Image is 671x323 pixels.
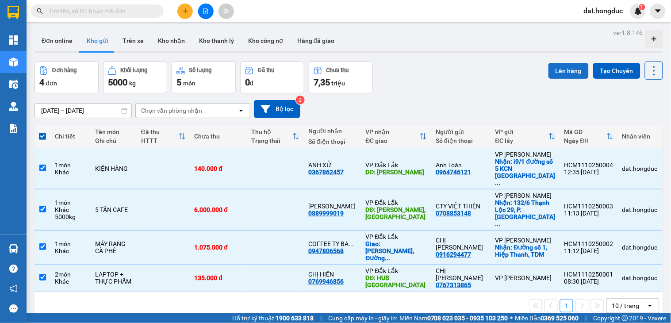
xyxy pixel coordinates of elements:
[308,169,344,176] div: 0367862457
[254,100,300,118] button: Bộ lọc
[564,240,613,247] div: HCM1110250002
[39,77,44,88] span: 4
[238,107,245,114] svg: open
[366,169,427,176] div: DĐ: HUB HOÀ KHÁNH
[55,247,86,254] div: Khác
[9,304,18,313] span: message
[137,125,190,148] th: Toggle SortBy
[46,80,57,87] span: đơn
[326,67,349,73] div: Chưa thu
[195,206,243,213] div: 6.000.000 đ
[176,77,181,88] span: 5
[495,237,556,244] div: VP [PERSON_NAME]
[245,77,250,88] span: 0
[95,206,132,213] div: 5 TẤN CAFE
[366,233,427,240] div: VP Đắk Lắk
[35,30,80,51] button: Đơn online
[622,133,658,140] div: Nhân viên
[129,80,136,87] span: kg
[9,124,18,133] img: solution-icon
[564,278,613,285] div: 08:30 [DATE]
[9,35,18,45] img: dashboard-icon
[55,206,86,213] div: Khác
[35,62,99,93] button: Đơn hàng4đơn
[55,133,86,140] div: Chi tiết
[9,102,18,111] img: warehouse-icon
[308,240,357,247] div: COFFEE TY BAN MÊ
[399,313,508,323] span: Miền Nam
[320,313,322,323] span: |
[232,313,314,323] span: Hỗ trợ kỹ thuật:
[247,125,304,148] th: Toggle SortBy
[622,315,628,321] span: copyright
[80,30,115,51] button: Kho gửi
[219,4,234,19] button: aim
[361,125,432,148] th: Toggle SortBy
[366,267,427,274] div: VP Đắk Lắk
[95,240,132,254] div: MÁY RANG CÀ PHÊ
[366,128,420,135] div: VP nhận
[564,271,613,278] div: HCM1110250001
[495,128,548,135] div: VP gửi
[177,4,193,19] button: plus
[195,165,243,172] div: 140.000 đ
[436,169,471,176] div: 0964746121
[366,161,427,169] div: VP Đắk Lắk
[548,63,589,79] button: Lên hàng
[647,302,654,309] svg: open
[192,30,241,51] button: Kho thanh lý
[613,28,643,38] div: ver 1.8.146
[541,315,579,322] strong: 0369 525 060
[195,133,243,140] div: Chưa thu
[495,151,556,158] div: VP [PERSON_NAME]
[622,206,658,213] div: dat.hongduc
[515,313,579,323] span: Miền Bắc
[495,274,556,281] div: VP [PERSON_NAME]
[108,77,127,88] span: 5000
[436,203,487,210] div: CTY VIỆT THIÊN
[223,8,229,14] span: aim
[564,203,613,210] div: HCM1110250003
[308,278,344,285] div: 0769946856
[564,169,613,176] div: 12:35 [DATE]
[198,4,214,19] button: file-add
[309,62,373,93] button: Chưa thu7,35 triệu
[564,247,613,254] div: 11:12 [DATE]
[8,6,19,19] img: logo-vxr
[593,63,640,79] button: Tạo Chuyến
[510,316,513,320] span: ⚪️
[35,104,131,118] input: Select a date range.
[55,169,86,176] div: Khác
[37,8,43,14] span: search
[622,274,658,281] div: dat.hongduc
[241,30,290,51] button: Kho công nợ
[182,8,188,14] span: plus
[349,240,354,247] span: ...
[9,58,18,67] img: warehouse-icon
[495,244,556,258] div: Nhận: Đường số 1, Hiệp Thanh, TDM
[650,4,666,19] button: caret-down
[436,281,471,288] div: 0767313865
[9,265,18,273] span: question-circle
[495,179,501,186] span: ...
[564,210,613,217] div: 11:13 [DATE]
[366,199,427,206] div: VP Đắk Lắk
[290,30,341,51] button: Hàng đã giao
[55,240,86,247] div: 1 món
[195,244,243,251] div: 1.075.000 đ
[308,203,357,210] div: ANH HIỀN
[276,315,314,322] strong: 1900 633 818
[308,161,357,169] div: ANH XỬ
[495,199,556,227] div: Nhận: 132/6 Thạnh Lộc 29, P. Thạnh Lộc, Q. 12
[495,220,501,227] span: ...
[622,165,658,172] div: dat.hongduc
[427,315,508,322] strong: 0708 023 035 - 0935 103 250
[436,237,487,251] div: CHỊ HƯƠNG
[491,125,560,148] th: Toggle SortBy
[654,7,662,15] span: caret-down
[436,267,487,281] div: CHỊ NHU
[366,240,427,261] div: Giao: Gara Dương Thịnh, Đường Quang Trung, Ea Kar
[366,206,427,220] div: DĐ: Cư kuin, Trung Hòa
[622,244,658,251] div: dat.hongduc
[9,80,18,89] img: warehouse-icon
